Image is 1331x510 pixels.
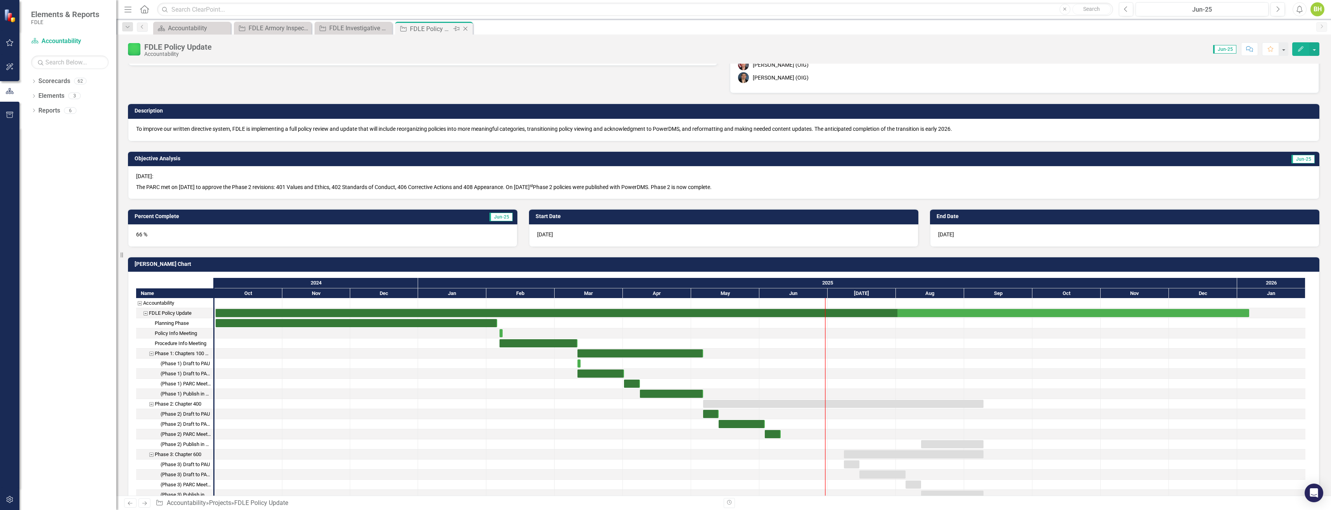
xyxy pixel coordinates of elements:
h3: Objective Analysis [135,156,909,161]
div: Task: Start date: 2025-04-01 End date: 2025-04-08 [136,379,213,389]
div: Task: Start date: 2024-10-01 End date: 2026-01-06 [136,308,213,318]
img: Jamie Tharp [738,72,749,83]
div: Task: Start date: 2025-05-06 End date: 2025-09-09 [703,400,984,408]
div: Name [136,288,213,298]
a: Reports [38,106,60,115]
a: Projects [209,499,231,507]
a: Accountability [167,499,206,507]
div: (Phase 1) PARC Meeting [136,379,213,389]
button: BH [1310,2,1324,16]
span: Elements & Reports [31,10,99,19]
a: FDLE Armory Inspection 2025 [236,23,309,33]
span: Search [1083,6,1100,12]
div: Accountability [168,23,229,33]
div: FDLE Policy Update [234,499,288,507]
div: Task: Start date: 2025-08-12 End date: 2025-09-09 [921,491,984,499]
div: Task: Start date: 2025-07-15 End date: 2025-08-05 [136,470,213,480]
div: Jan [1237,288,1305,298]
a: Elements [38,92,64,101]
div: Task: Start date: 2025-02-06 End date: 2025-02-06 [500,329,503,337]
div: 66 % [128,224,517,247]
div: May [691,288,759,298]
div: (Phase 2) Draft to PAU [136,409,213,419]
button: Search [1072,4,1111,15]
div: FDLE Armory Inspection 2025 [249,23,309,33]
div: Accountability [136,298,213,308]
div: FDLE Policy Update [136,308,213,318]
div: 3 [68,93,81,99]
h3: [PERSON_NAME] Chart [135,261,1315,267]
div: Phase 2: Chapter 400 [136,399,213,409]
p: To improve our written directive system, FDLE is implementing a full policy review and update tha... [136,125,1311,133]
div: Apr [623,288,691,298]
span: Jun-25 [489,213,513,221]
div: Task: Start date: 2025-03-11 End date: 2025-05-06 [136,349,213,359]
span: Jun-25 [1291,155,1315,163]
div: Jun [759,288,828,298]
div: Task: Start date: 2025-07-08 End date: 2025-09-09 [844,450,984,458]
div: (Phase 2) PARC Meeting [136,429,213,439]
div: Task: Start date: 2025-08-12 End date: 2025-09-09 [921,440,984,448]
p: [DATE]: [136,172,1311,182]
a: Accountability [155,23,229,33]
div: (Phase 1) Draft to PAU [161,359,210,369]
div: Accountability [144,51,212,57]
div: Jul [828,288,896,298]
div: (Phase 1) PARC Meeting [161,379,211,389]
div: Task: Start date: 2025-07-15 End date: 2025-08-05 [859,470,906,479]
div: Task: Start date: 2025-08-05 End date: 2025-08-12 [906,481,921,489]
div: Oct [1032,288,1101,298]
div: Mar [555,288,623,298]
div: (Phase 1) Publish in Power DMS [161,389,211,399]
div: Dec [1169,288,1237,298]
div: Task: Start date: 2025-05-06 End date: 2025-05-13 [703,410,719,418]
div: Oct [214,288,282,298]
span: [DATE] [938,231,954,238]
div: (Phase 3) Draft to PARC [136,470,213,480]
div: (Phase 3) PARC Meeting [161,480,211,490]
div: (Phase 3) Publish in Power DMS [136,490,213,500]
div: Planning Phase [155,318,189,328]
div: Task: Start date: 2025-02-06 End date: 2025-02-06 [136,328,213,338]
h3: End Date [937,213,1315,219]
div: Task: Start date: 2025-06-03 End date: 2025-06-10 [765,430,781,438]
div: Open Intercom Messenger [1305,484,1323,502]
div: Task: Start date: 2025-05-13 End date: 2025-06-03 [136,419,213,429]
div: (Phase 3) PARC Meeting [136,480,213,490]
div: Task: Start date: 2024-10-01 End date: 2026-01-06 [216,309,1249,317]
sup: st [530,183,533,188]
div: Task: Start date: 2024-10-01 End date: 2025-02-05 [216,319,497,327]
div: Procedure Info Meeting [155,338,206,349]
div: [PERSON_NAME] (OIG) [753,61,809,69]
div: Task: Start date: 2025-03-11 End date: 2025-03-11 [577,359,581,368]
div: (Phase 3) Draft to PARC [161,470,211,480]
div: 6 [64,107,76,114]
div: Procedure Info Meeting [136,338,213,349]
input: Search ClearPoint... [157,3,1113,16]
div: (Phase 2) Publish in Power DMS [136,439,213,449]
div: Task: Start date: 2025-04-08 End date: 2025-05-06 [640,390,703,398]
div: Task: Start date: 2025-03-11 End date: 2025-04-01 [136,369,213,379]
div: Phase 3: Chapter 600 [136,449,213,460]
img: Proceeding as Planned [128,43,140,56]
div: Task: Accountability Start date: 2024-10-01 End date: 2024-10-02 [136,298,213,308]
div: 2024 [214,278,418,288]
div: Task: Start date: 2025-02-06 End date: 2025-03-11 [136,338,213,349]
div: Policy Info Meeting [136,328,213,338]
div: FDLE Policy Update [149,308,192,318]
div: Task: Start date: 2025-07-08 End date: 2025-09-09 [136,449,213,460]
div: 2026 [1237,278,1305,288]
h3: Start Date [536,213,914,219]
div: FDLE Policy Update [410,24,451,34]
div: Task: Start date: 2025-03-11 End date: 2025-05-06 [577,349,703,357]
img: ClearPoint Strategy [4,9,17,22]
div: Phase 1: Chapters 100 & 500 [155,349,211,359]
div: (Phase 3) Publish in Power DMS [161,490,211,500]
div: Phase 1: Chapters 100 & 500 [136,349,213,359]
div: Task: Start date: 2025-04-01 End date: 2025-04-08 [624,380,640,388]
div: Task: Start date: 2025-03-11 End date: 2025-04-01 [577,369,624,378]
div: FDLE Investigative Evidence Inventory & Inspection 2025 [329,23,390,33]
a: Scorecards [38,77,70,86]
span: [DATE] [537,231,553,238]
